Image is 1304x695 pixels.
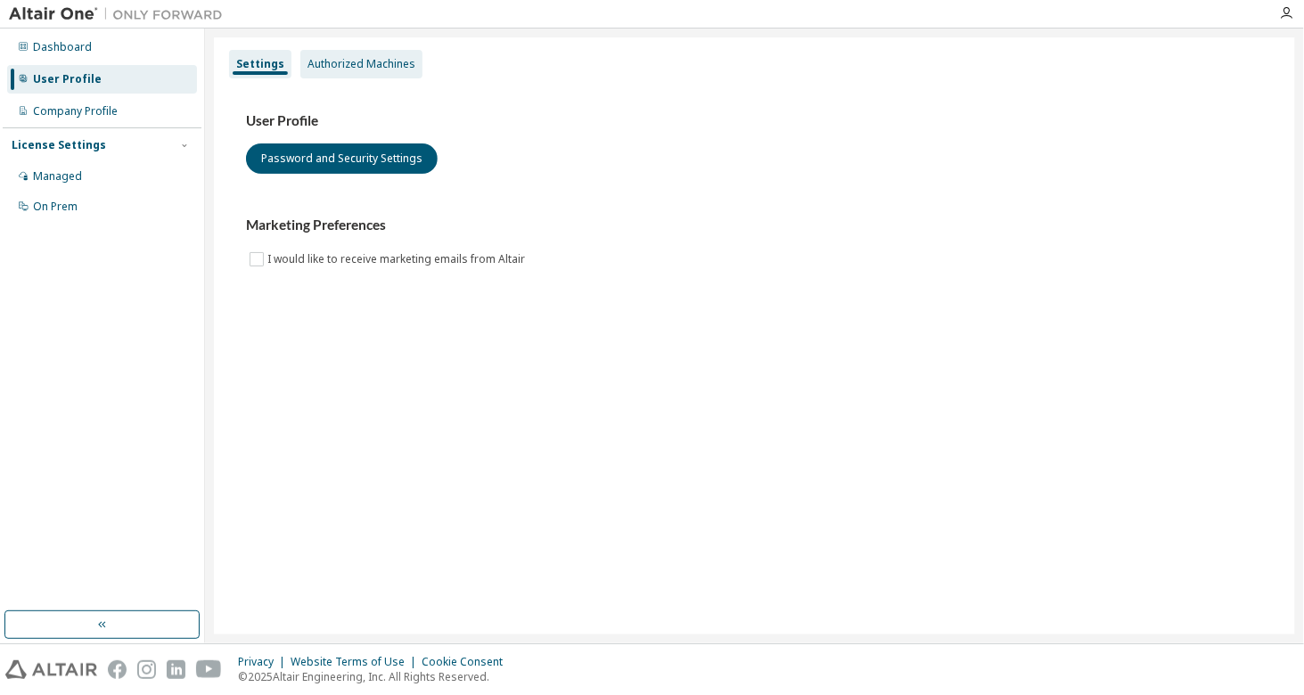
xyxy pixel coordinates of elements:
[238,669,513,684] p: © 2025 Altair Engineering, Inc. All Rights Reserved.
[246,143,438,174] button: Password and Security Settings
[196,660,222,679] img: youtube.svg
[33,169,82,184] div: Managed
[33,72,102,86] div: User Profile
[33,40,92,54] div: Dashboard
[137,660,156,679] img: instagram.svg
[246,112,1263,130] h3: User Profile
[291,655,422,669] div: Website Terms of Use
[422,655,513,669] div: Cookie Consent
[12,138,106,152] div: License Settings
[108,660,127,679] img: facebook.svg
[9,5,232,23] img: Altair One
[246,217,1263,234] h3: Marketing Preferences
[308,57,415,71] div: Authorized Machines
[5,660,97,679] img: altair_logo.svg
[238,655,291,669] div: Privacy
[236,57,284,71] div: Settings
[33,104,118,119] div: Company Profile
[267,249,529,270] label: I would like to receive marketing emails from Altair
[33,200,78,214] div: On Prem
[167,660,185,679] img: linkedin.svg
